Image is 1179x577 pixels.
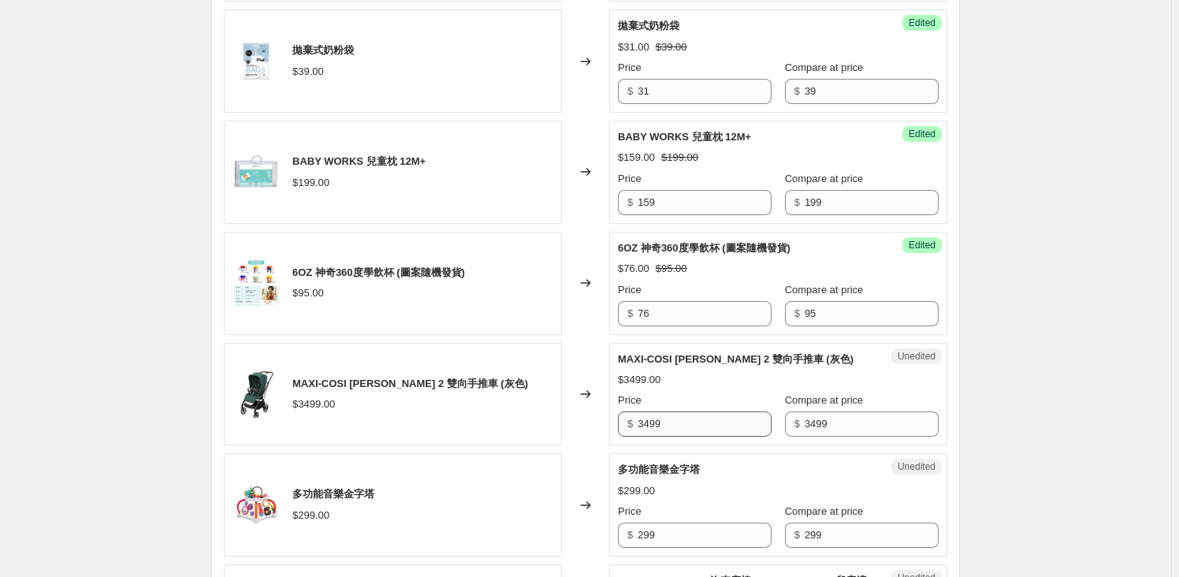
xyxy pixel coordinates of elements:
[618,242,790,254] span: 6OZ 神奇360度學飲杯 (圖案隨機發貨)
[627,307,633,319] span: $
[292,175,329,191] div: $199.00
[794,307,800,319] span: $
[785,61,864,73] span: Compare at price
[292,64,324,80] div: $39.00
[618,131,751,143] span: BABY WORKS 兒童枕 12M+
[618,39,649,55] div: $31.00
[627,529,633,541] span: $
[292,266,465,278] span: 6OZ 神奇360度學飲杯 (圖案隨機發貨)
[292,488,374,500] span: 多功能音樂金字塔
[898,350,935,363] span: Unedited
[909,239,935,251] span: Edited
[232,370,280,418] img: 1204047111_2022_maxicosi_stroller_Leona2_essentialgreen_3qrtleft-removebg-preview_3279f998-615c-4...
[794,529,800,541] span: $
[627,85,633,97] span: $
[232,259,280,307] img: original_5_480x480_07815be7-0122-413e-b01b-0f55a710cd83_80x.webp
[898,460,935,473] span: Unedited
[232,38,280,85] img: 4719210100528_8d3f4c98-306b-4fca-8ffb-fc4d748c079b_80x.jpg
[618,61,642,73] span: Price
[785,173,864,184] span: Compare at price
[785,505,864,517] span: Compare at price
[618,20,679,32] span: 拋棄式奶粉袋
[627,196,633,208] span: $
[794,196,800,208] span: $
[618,372,660,388] div: $3499.00
[618,505,642,517] span: Price
[627,418,633,430] span: $
[794,85,800,97] span: $
[794,418,800,430] span: $
[292,396,335,412] div: $3499.00
[618,284,642,296] span: Price
[618,353,854,365] span: MAXI-COSI [PERSON_NAME] 2 雙向手推車 (灰色)
[785,284,864,296] span: Compare at price
[618,173,642,184] span: Price
[909,17,935,29] span: Edited
[661,150,698,166] strike: $199.00
[618,150,655,166] div: $159.00
[909,128,935,140] span: Edited
[618,483,655,499] div: $299.00
[656,39,687,55] strike: $39.00
[656,261,687,277] strike: $95.00
[618,394,642,406] span: Price
[232,482,280,529] img: 806_2_73c1d2c2-5ae8-41aa-a073-f4d80dd80b0b_80x.jpg
[292,155,426,167] span: BABY WORKS 兒童枕 12M+
[292,378,528,389] span: MAXI-COSI [PERSON_NAME] 2 雙向手推車 (灰色)
[292,285,324,301] div: $95.00
[618,261,649,277] div: $76.00
[292,44,354,56] span: 拋棄式奶粉袋
[232,148,280,195] img: 29321_v2_copy_1cad1ad4-b2a3-4826-9d1f-da106311392b_80x.jpg
[785,394,864,406] span: Compare at price
[292,508,329,523] div: $299.00
[618,463,700,475] span: 多功能音樂金字塔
